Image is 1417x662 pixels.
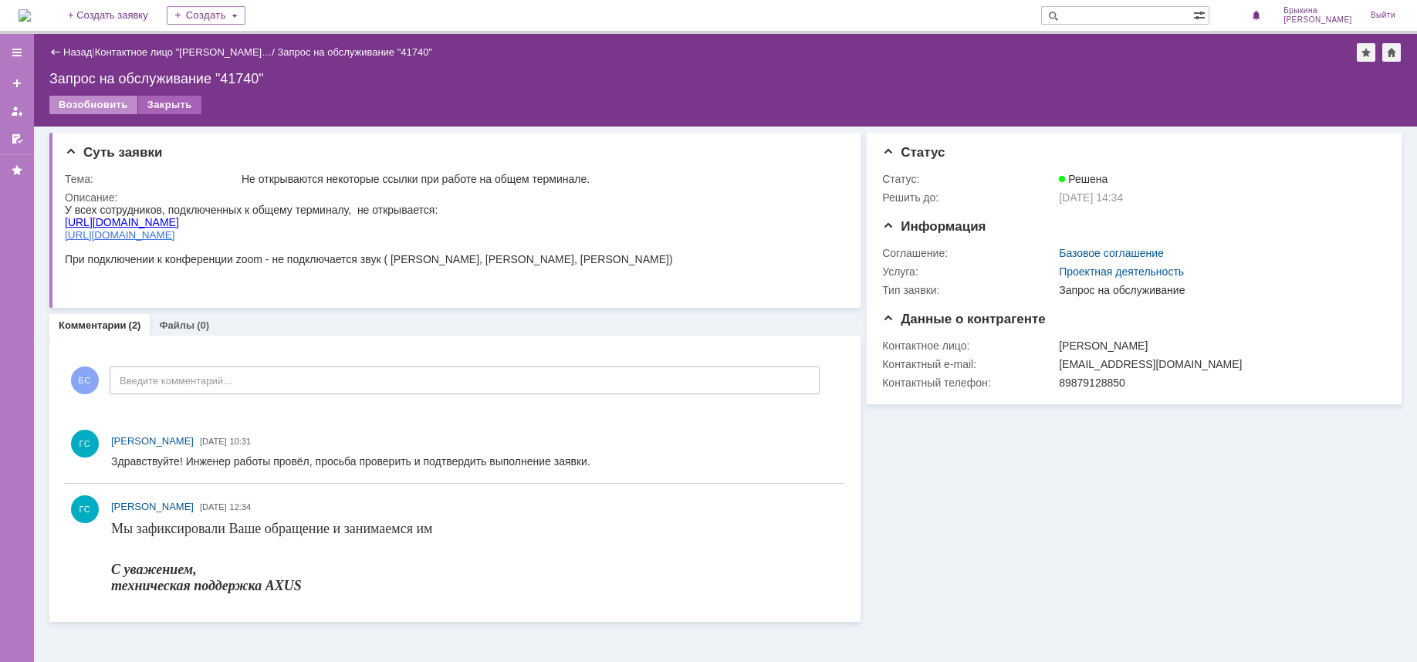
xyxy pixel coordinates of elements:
[882,284,1056,296] div: Тип заявки:
[159,319,194,331] a: Файлы
[63,46,92,58] a: Назад
[65,145,162,160] span: Суть заявки
[882,265,1056,278] div: Услуга:
[1059,358,1378,370] div: [EMAIL_ADDRESS][DOMAIN_NAME]
[111,435,194,447] span: [PERSON_NAME]
[1059,284,1378,296] div: Запрос на обслуживание
[19,9,31,22] img: logo
[65,191,840,204] div: Описание:
[1382,43,1401,62] div: Сделать домашней страницей
[5,99,29,123] a: Мои заявки
[1059,173,1108,185] span: Решена
[1059,377,1378,389] div: 89879128850
[277,46,432,58] div: Запрос на обслуживание "41740"
[1059,265,1184,278] a: Проектная деятельность
[242,173,837,185] div: Не открываются некоторые ссылки при работе на общем терминале.
[882,377,1056,389] div: Контактный телефон:
[111,501,194,512] span: [PERSON_NAME]
[111,434,194,449] a: [PERSON_NAME]
[200,502,227,512] span: [DATE]
[1059,191,1123,204] span: [DATE] 14:34
[1059,247,1164,259] a: Базовое соглашение
[1357,43,1375,62] div: Добавить в избранное
[230,437,252,446] span: 10:31
[1283,15,1352,25] span: [PERSON_NAME]
[882,247,1056,259] div: Соглашение:
[882,219,986,234] span: Информация
[59,319,127,331] a: Комментарии
[71,366,99,394] span: БС
[95,46,278,58] div: /
[882,173,1056,185] div: Статус:
[49,71,1402,86] div: Запрос на обслуживание "41740"
[1059,339,1378,352] div: [PERSON_NAME]
[882,358,1056,370] div: Контактный e-mail:
[882,191,1056,204] div: Решить до:
[95,46,272,58] a: Контактное лицо "[PERSON_NAME]…
[5,71,29,96] a: Создать заявку
[1283,6,1352,15] span: Брыкина
[1193,7,1209,22] span: Расширенный поиск
[5,127,29,151] a: Мои согласования
[92,46,94,57] div: |
[19,9,31,22] a: Перейти на домашнюю страницу
[129,319,141,331] div: (2)
[167,6,245,25] div: Создать
[65,173,238,185] div: Тема:
[882,339,1056,352] div: Контактное лицо:
[882,145,945,160] span: Статус
[197,319,209,331] div: (0)
[111,499,194,515] a: [PERSON_NAME]
[200,437,227,446] span: [DATE]
[230,502,252,512] span: 12:34
[882,312,1046,326] span: Данные о контрагенте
